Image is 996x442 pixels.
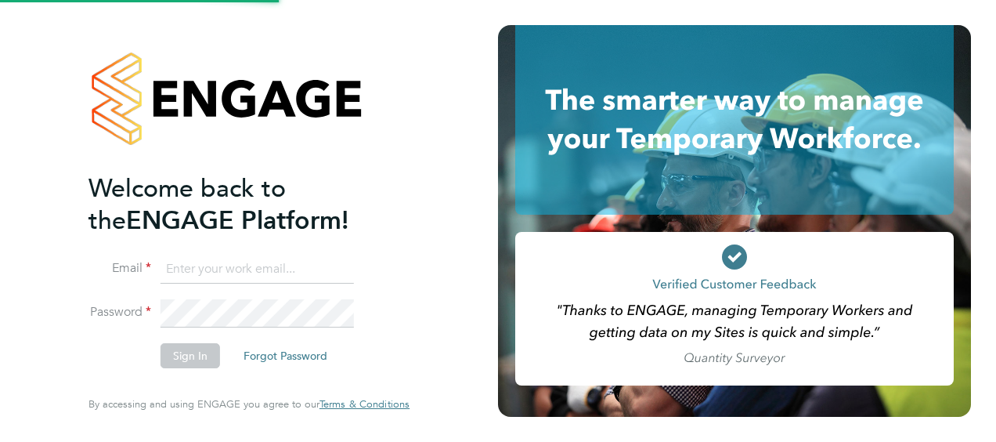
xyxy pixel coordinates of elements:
button: Sign In [161,343,220,368]
span: By accessing and using ENGAGE you agree to our [88,397,410,411]
input: Enter your work email... [161,255,354,284]
span: Welcome back to the [88,173,286,236]
span: Terms & Conditions [319,397,410,411]
label: Email [88,260,151,277]
h2: ENGAGE Platform! [88,172,394,237]
a: Terms & Conditions [319,398,410,411]
label: Password [88,304,151,321]
button: Forgot Password [231,343,340,368]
